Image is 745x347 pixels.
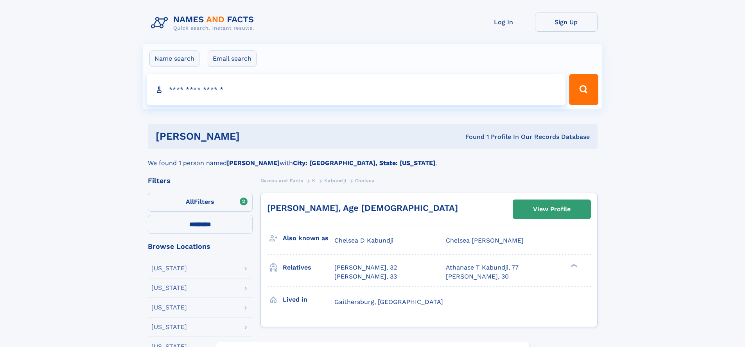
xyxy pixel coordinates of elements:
a: Log In [472,13,535,32]
div: ❯ [569,263,578,268]
a: Names and Facts [260,176,303,185]
div: [US_STATE] [151,324,187,330]
label: Name search [149,50,199,67]
h3: Also known as [283,232,334,245]
span: Chelsea D Kabundji [334,237,393,244]
img: Logo Names and Facts [148,13,260,34]
button: Search Button [569,74,598,105]
a: View Profile [513,200,591,219]
div: [US_STATE] [151,285,187,291]
h3: Lived in [283,293,334,306]
span: Chelsea [PERSON_NAME] [446,237,524,244]
div: [US_STATE] [151,265,187,271]
h3: Relatives [283,261,334,274]
span: Gaithersburg, [GEOGRAPHIC_DATA] [334,298,443,306]
div: View Profile [533,200,571,218]
a: Kabundji [324,176,346,185]
span: All [186,198,194,205]
a: [PERSON_NAME], 33 [334,272,397,281]
label: Email search [208,50,257,67]
div: Browse Locations [148,243,253,250]
div: Found 1 Profile In Our Records Database [352,133,590,141]
a: Sign Up [535,13,598,32]
a: Athanase T Kabundji, 77 [446,263,519,272]
span: Chelsea [355,178,375,183]
a: [PERSON_NAME], Age [DEMOGRAPHIC_DATA] [267,203,458,213]
div: [US_STATE] [151,304,187,311]
div: Filters [148,177,253,184]
label: Filters [148,193,253,212]
a: [PERSON_NAME], 32 [334,263,397,272]
a: K [312,176,316,185]
b: City: [GEOGRAPHIC_DATA], State: [US_STATE] [293,159,435,167]
div: We found 1 person named with . [148,149,598,168]
span: Kabundji [324,178,346,183]
h1: [PERSON_NAME] [156,131,353,141]
b: [PERSON_NAME] [227,159,280,167]
span: K [312,178,316,183]
input: search input [147,74,566,105]
a: [PERSON_NAME], 30 [446,272,509,281]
